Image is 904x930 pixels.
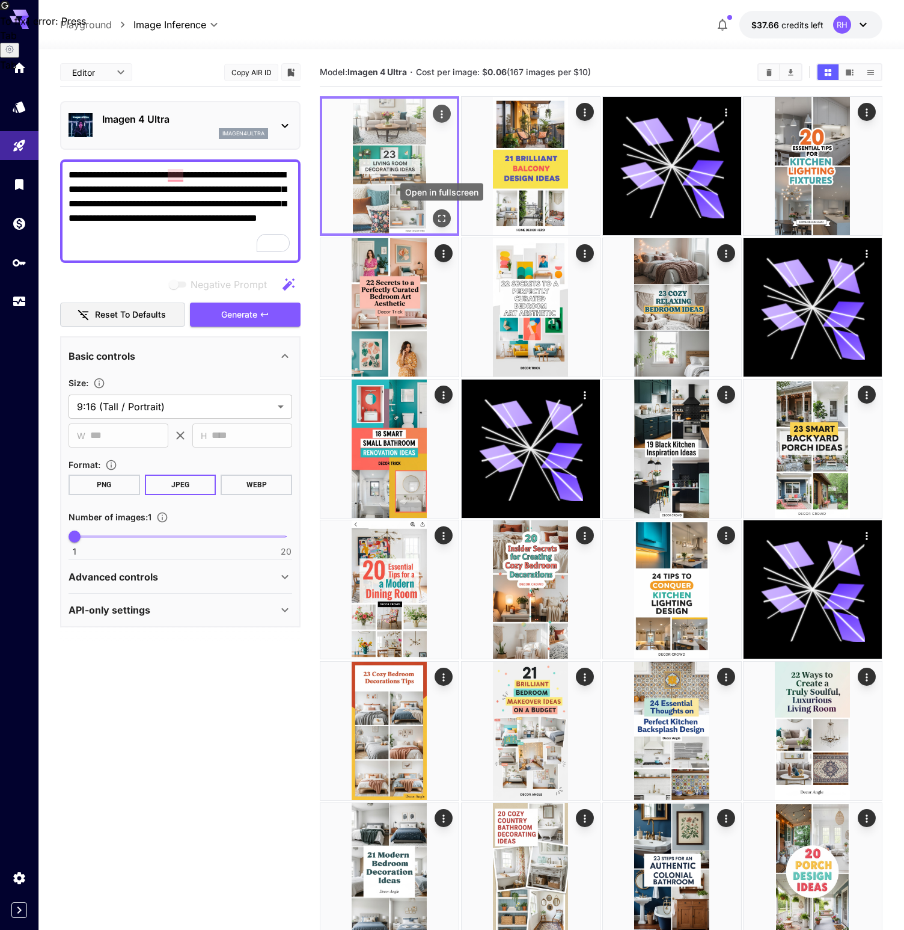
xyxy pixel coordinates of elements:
[88,377,110,389] button: Adjust the dimensions of the generated image by specifying its width and height in pixels, or sel...
[575,244,593,262] div: Actions
[780,64,801,80] button: Download All
[320,67,407,77] span: Model:
[858,668,876,686] div: Actions
[575,809,593,827] div: Actions
[102,112,268,126] p: Imagen 4 Ultra
[462,520,600,659] img: Z
[69,603,150,617] p: API-only settings
[222,129,264,138] p: imagen4ultra
[858,809,876,827] div: Actions
[435,668,453,686] div: Actions
[603,662,741,800] img: Z
[744,97,882,235] img: 9k=
[716,668,734,686] div: Actions
[839,64,860,80] button: Show images in video view
[575,386,593,404] div: Actions
[221,307,257,322] span: Generate
[151,511,173,523] button: Specify how many images to generate in a single request. Each image generation will be charged se...
[69,512,151,522] span: Number of images : 1
[858,386,876,404] div: Actions
[69,168,292,254] textarea: To enrich screen reader interactions, please activate Accessibility in Grammarly extension settings
[281,546,292,558] span: 20
[816,63,882,81] div: Show images in grid viewShow images in video viewShow images in list view
[69,107,292,144] div: Imagen 4 Ultraimagen4ultra
[72,66,109,79] span: Editor
[69,475,140,495] button: PNG
[69,570,158,584] p: Advanced controls
[12,99,26,114] div: Models
[716,386,734,404] div: Actions
[60,303,185,327] button: Reset to defaults
[145,475,216,495] button: JPEG
[73,546,76,558] span: 1
[435,809,453,827] div: Actions
[575,103,593,121] div: Actions
[191,277,267,292] span: Negative Prompt
[744,380,882,518] img: Z
[410,65,413,79] p: ·
[858,103,876,121] div: Actions
[603,238,741,377] img: 2Q==
[12,177,26,192] div: Library
[435,386,453,404] div: Actions
[858,244,876,262] div: Actions
[69,596,292,624] div: API-only settings
[716,809,734,827] div: Actions
[462,97,600,235] img: Z
[462,238,600,377] img: Z
[716,103,734,121] div: Actions
[77,429,85,443] span: W
[12,870,26,885] div: Settings
[201,429,207,443] span: H
[757,63,802,81] div: Clear ImagesDownload All
[487,67,507,77] b: 0.06
[12,255,26,270] div: API Keys
[347,67,407,77] b: Imagen 4 Ultra
[860,64,881,80] button: Show images in list view
[166,277,276,292] span: Negative prompts are not compatible with the selected model.
[716,244,734,262] div: Actions
[716,526,734,544] div: Actions
[100,459,122,471] button: Choose the file format for the output image.
[12,138,26,153] div: Playground
[69,562,292,591] div: Advanced controls
[12,216,26,231] div: Wallet
[224,64,278,81] button: Copy AIR ID
[320,380,459,518] img: Z
[286,65,296,79] button: Add to library
[320,520,459,659] img: Z
[759,64,780,80] button: Clear Images
[320,662,459,800] img: 9k=
[433,105,451,123] div: Actions
[190,303,301,327] button: Generate
[462,662,600,800] img: Z
[433,209,451,227] div: Open in fullscreen
[77,399,273,414] span: 9:16 (Tall / Portrait)
[435,244,453,262] div: Actions
[69,342,292,371] div: Basic controls
[69,378,88,388] span: Size :
[603,380,741,518] img: 2Q==
[817,64,838,80] button: Show images in grid view
[575,668,593,686] div: Actions
[11,902,27,918] button: Expand sidebar
[603,520,741,659] img: 2Q==
[858,526,876,544] div: Actions
[69,460,100,470] span: Format :
[435,526,453,544] div: Actions
[575,526,593,544] div: Actions
[320,238,459,377] img: Z
[744,662,882,800] img: 2Q==
[416,67,591,77] span: Cost per image: $ (167 images per $10)
[69,349,135,363] p: Basic controls
[400,183,483,201] div: Open in fullscreen
[221,475,292,495] button: WEBP
[12,294,26,309] div: Usage
[322,99,457,233] img: 9k=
